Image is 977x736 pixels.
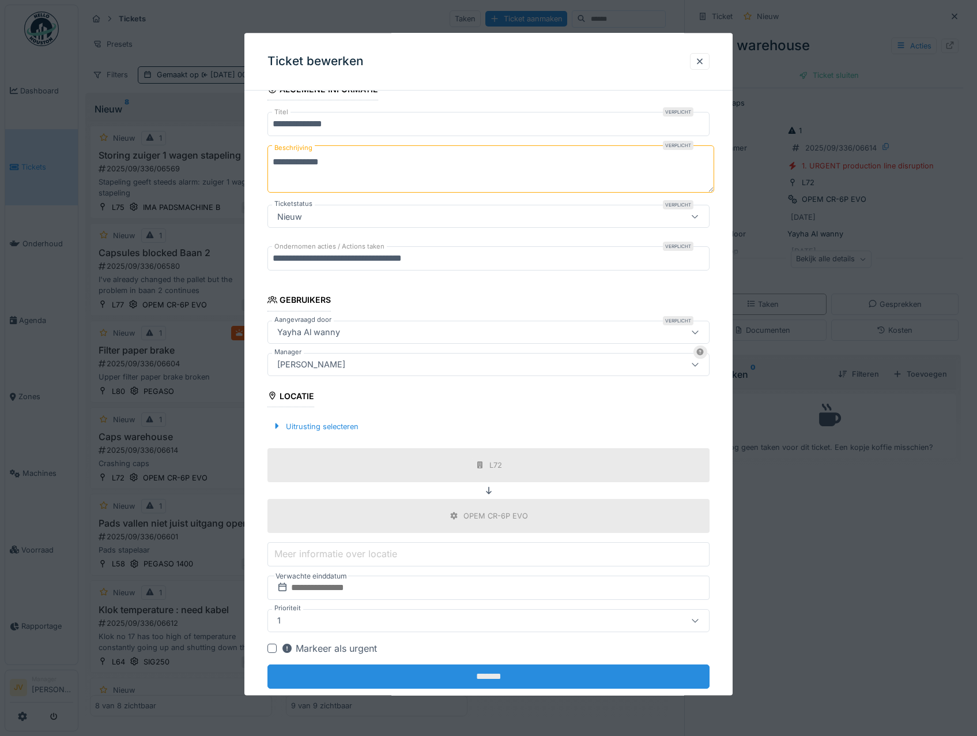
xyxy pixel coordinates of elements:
div: [PERSON_NAME] [273,358,350,371]
div: Nieuw [273,211,307,223]
div: Verplicht [663,316,693,325]
div: L72 [489,460,502,471]
div: Verplicht [663,108,693,117]
div: OPEM CR-6P EVO [463,510,528,521]
label: Meer informatie over locatie [272,547,399,561]
div: Verplicht [663,242,693,251]
label: Beschrijving [272,141,315,156]
label: Ondernomen acties / Actions taken [272,242,387,252]
div: Yayha Al wanny [273,326,345,339]
div: Verplicht [663,201,693,210]
div: Uitrusting selecteren [267,419,363,434]
label: Manager [272,347,304,357]
div: Verplicht [663,141,693,151]
label: Prioriteit [272,603,303,613]
div: Algemene informatie [267,81,379,101]
div: Markeer als urgent [281,641,377,655]
div: Locatie [267,388,315,407]
label: Ticketstatus [272,200,315,209]
h3: Ticket bewerken [267,54,364,69]
label: Titel [272,108,291,118]
div: 1 [273,614,285,627]
label: Aangevraagd door [272,315,334,325]
label: Verwachte einddatum [274,570,348,583]
div: Gebruikers [267,292,331,311]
